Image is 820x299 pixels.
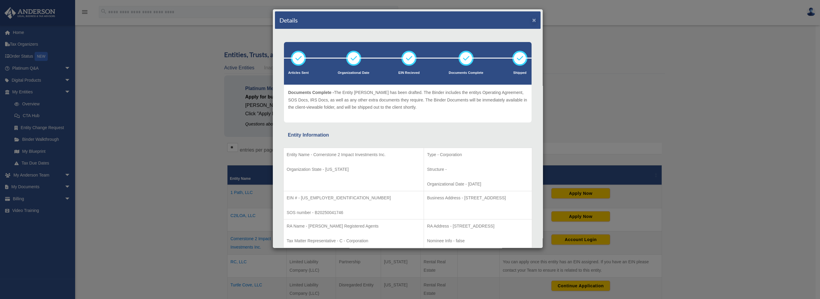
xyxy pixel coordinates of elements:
[287,194,421,202] p: EIN # - [US_EMPLOYER_IDENTIFICATION_NUMBER]
[532,17,536,23] button: ×
[287,222,421,230] p: RA Name - [PERSON_NAME] Registered Agents
[427,237,529,245] p: Nominee Info - false
[288,131,528,139] div: Entity Information
[427,180,529,188] p: Organizational Date - [DATE]
[427,222,529,230] p: RA Address - [STREET_ADDRESS]
[288,89,527,111] p: The Entity [PERSON_NAME] has been drafted. The Binder includes the entitys Operating Agreement, S...
[398,70,420,76] p: EIN Recieved
[288,70,309,76] p: Articles Sent
[427,194,529,202] p: Business Address - [STREET_ADDRESS]
[338,70,369,76] p: Organizational Date
[427,151,529,159] p: Type - Corporation
[427,166,529,173] p: Structure -
[287,151,421,159] p: Entity Name - Cornerstone 2 Impact Investments Inc.
[287,166,421,173] p: Organization State - [US_STATE]
[288,90,334,95] span: Documents Complete -
[287,209,421,216] p: SOS number - B20250041746
[512,70,527,76] p: Shipped
[279,16,298,24] h4: Details
[287,237,421,245] p: Tax Matter Representative - C - Corporation
[449,70,483,76] p: Documents Complete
